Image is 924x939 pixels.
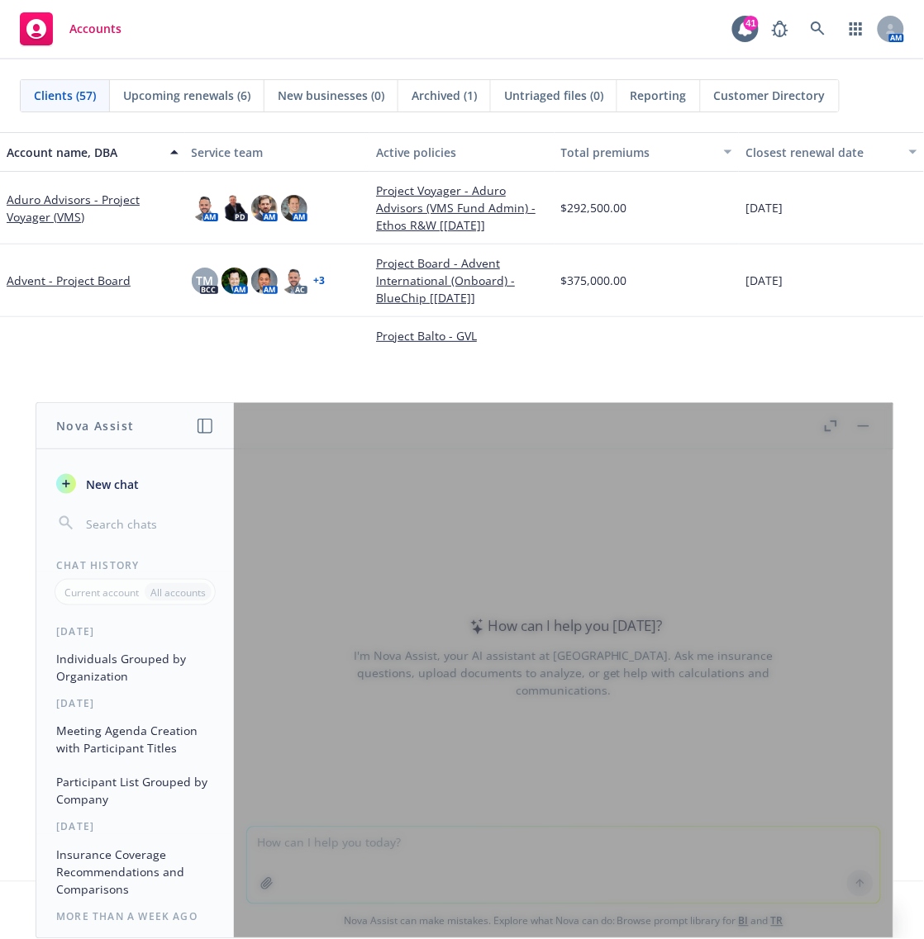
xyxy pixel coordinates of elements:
[36,625,234,639] div: [DATE]
[36,820,234,834] div: [DATE]
[376,182,548,234] a: Project Voyager - Aduro Advisors (VMS Fund Admin) - Ethos R&W [[DATE]]
[376,327,548,396] a: Project Balto - GVL Intermediate, LLC (LEC GVL Parent, Inc.) - AIG R&W [[DATE]]
[840,12,873,45] a: Switch app
[764,12,797,45] a: Report a Bug
[376,254,548,306] a: Project Board - Advent International (Onboard) - BlueChip [[DATE]]
[123,87,250,104] span: Upcoming renewals (6)
[50,718,221,762] button: Meeting Agenda Creation with Participant Titles
[739,132,924,172] button: Closest renewal date
[745,199,783,216] span: [DATE]
[83,512,214,535] input: Search chats
[251,268,278,294] img: photo
[64,586,139,600] p: Current account
[56,417,134,434] h1: Nova Assist
[192,195,218,221] img: photo
[714,87,826,104] span: Customer Directory
[314,276,326,286] a: + 3
[281,195,307,221] img: photo
[36,558,234,572] div: Chat History
[36,697,234,711] div: [DATE]
[376,144,548,161] div: Active policies
[7,272,131,289] a: Advent - Project Board
[631,87,687,104] span: Reporting
[83,476,139,493] span: New chat
[50,469,221,499] button: New chat
[221,268,248,294] img: photo
[561,144,715,161] div: Total premiums
[281,268,307,294] img: photo
[13,6,128,52] a: Accounts
[196,272,213,289] span: TM
[555,132,740,172] button: Total premiums
[745,272,783,289] span: [DATE]
[50,842,221,903] button: Insurance Coverage Recommendations and Comparisons
[69,22,121,36] span: Accounts
[744,16,759,31] div: 41
[50,769,221,813] button: Participant List Grouped by Company
[192,144,364,161] div: Service team
[561,199,627,216] span: $292,500.00
[802,12,835,45] a: Search
[150,586,206,600] p: All accounts
[36,910,234,924] div: More than a week ago
[251,195,278,221] img: photo
[221,195,248,221] img: photo
[369,132,555,172] button: Active policies
[185,132,370,172] button: Service team
[561,272,627,289] span: $375,000.00
[745,144,899,161] div: Closest renewal date
[7,144,160,161] div: Account name, DBA
[7,191,179,225] a: Aduro Advisors - Project Voyager (VMS)
[278,87,384,104] span: New businesses (0)
[34,87,96,104] span: Clients (57)
[412,87,477,104] span: Archived (1)
[504,87,603,104] span: Untriaged files (0)
[50,646,221,690] button: Individuals Grouped by Organization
